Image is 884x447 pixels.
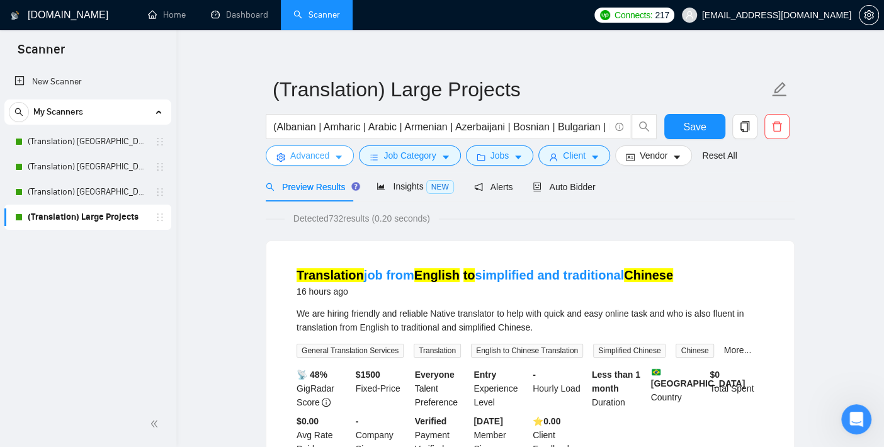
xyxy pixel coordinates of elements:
span: double-left [150,417,162,430]
span: holder [155,187,165,197]
b: Everyone [415,370,455,380]
span: setting [276,152,285,162]
a: Reset All [702,149,737,162]
b: [DATE] [473,416,502,426]
iframe: Intercom live chat [841,404,871,434]
mark: English [414,268,460,282]
a: setting [859,10,879,20]
span: Chinese [676,344,713,358]
span: info-circle [615,123,623,131]
mark: Translation [297,268,364,282]
span: idcard [626,152,635,162]
span: Insights [377,181,453,191]
span: Jobs [490,149,509,162]
div: Experience Level [471,368,530,409]
span: Simplified Chinese [593,344,666,358]
a: New Scanner [14,69,161,94]
a: homeHome [148,9,186,20]
span: holder [155,212,165,222]
span: bars [370,152,378,162]
span: info-circle [322,398,331,407]
button: search [632,114,657,139]
div: Duration [589,368,649,409]
button: delete [764,114,790,139]
div: Total Spent [707,368,766,409]
span: search [9,108,28,116]
button: idcardVendorcaret-down [615,145,692,166]
a: More... [724,345,752,355]
b: ⭐️ 0.00 [533,416,560,426]
b: $0.00 [297,416,319,426]
b: Verified [415,416,447,426]
span: Scanner [8,40,75,67]
span: holder [155,162,165,172]
img: upwork-logo.png [600,10,610,20]
div: 16 hours ago [297,284,673,299]
span: caret-down [334,152,343,162]
span: setting [859,10,878,20]
span: NEW [426,180,454,194]
div: Talent Preference [412,368,472,409]
span: user [549,152,558,162]
span: delete [765,121,789,132]
a: (Translation) [GEOGRAPHIC_DATA] [28,179,147,205]
b: - [533,370,536,380]
span: area-chart [377,182,385,191]
img: logo [11,6,20,26]
a: (Translation) Large Projects [28,205,147,230]
span: search [266,183,275,191]
button: setting [859,5,879,25]
span: Advanced [290,149,329,162]
div: GigRadar Score [294,368,353,409]
span: holder [155,137,165,147]
span: Alerts [474,182,513,192]
span: caret-down [672,152,681,162]
b: Less than 1 month [592,370,640,393]
span: Translation [414,344,461,358]
button: copy [732,114,757,139]
li: New Scanner [4,69,171,94]
span: caret-down [591,152,599,162]
li: My Scanners [4,99,171,230]
span: Save [683,119,706,135]
span: Job Category [383,149,436,162]
a: Translationjob fromEnglish tosimplified and traditionalChinese [297,268,673,282]
div: Hourly Load [530,368,589,409]
span: Vendor [640,149,667,162]
span: Preview Results [266,182,356,192]
b: [GEOGRAPHIC_DATA] [651,368,745,388]
span: folder [477,152,485,162]
span: My Scanners [33,99,83,125]
div: Fixed-Price [353,368,412,409]
span: caret-down [514,152,523,162]
button: folderJobscaret-down [466,145,534,166]
a: (Translation) [GEOGRAPHIC_DATA] [28,154,147,179]
span: edit [771,81,788,98]
b: $ 0 [710,370,720,380]
div: Tooltip anchor [350,181,361,192]
button: userClientcaret-down [538,145,610,166]
span: user [685,11,694,20]
input: Search Freelance Jobs... [273,119,609,135]
input: Scanner name... [273,74,769,105]
div: We are hiring friendly and reliable Native translator to help with quick and easy online task and... [297,307,764,334]
span: notification [474,183,483,191]
span: Client [563,149,586,162]
button: settingAdvancedcaret-down [266,145,354,166]
span: search [632,121,656,132]
a: dashboardDashboard [211,9,268,20]
button: search [9,102,29,122]
b: - [356,416,359,426]
a: searchScanner [293,9,340,20]
b: Entry [473,370,496,380]
span: caret-down [441,152,450,162]
span: robot [533,183,541,191]
div: Country [649,368,708,409]
b: $ 1500 [356,370,380,380]
span: copy [733,121,757,132]
mark: to [463,268,475,282]
span: Connects: [615,8,652,22]
button: barsJob Categorycaret-down [359,145,460,166]
span: English to Chinese Translation [471,344,583,358]
button: Save [664,114,725,139]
